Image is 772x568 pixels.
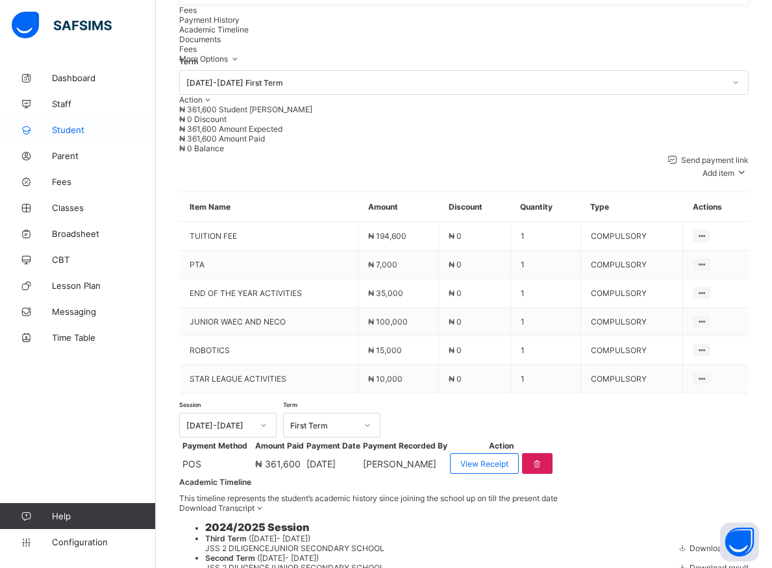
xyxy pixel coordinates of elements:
[179,5,197,15] span: Fees
[180,192,358,222] th: Item Name
[205,553,255,563] span: Second Term
[194,114,227,124] span: Discount
[179,34,221,44] span: Documents
[580,308,683,336] td: COMPULSORY
[179,493,558,503] span: This timeline represents the student’s academic history since joining the school up on till the p...
[449,260,462,269] span: ₦ 0
[52,203,156,213] span: Classes
[52,125,156,135] span: Student
[205,534,247,543] span: Third Term
[179,44,197,54] span: Fees
[679,155,749,165] span: Send payment link
[690,543,749,553] span: Download result
[368,345,402,355] span: ₦ 15,000
[179,25,249,34] span: Academic Timeline
[52,306,156,317] span: Messaging
[179,54,241,64] span: More Options
[186,421,253,430] div: [DATE]-[DATE]
[194,143,224,153] span: Balance
[219,124,282,134] span: Amount Expected
[449,440,553,451] th: Action
[510,222,580,251] td: 1
[52,177,156,187] span: Fees
[179,124,217,134] span: ₦ 361,600
[368,288,403,298] span: ₦ 35,000
[182,458,201,469] span: POS
[52,73,156,83] span: Dashboard
[283,401,297,408] span: Term
[510,279,580,308] td: 1
[12,12,112,39] img: safsims
[510,251,580,279] td: 1
[190,231,348,241] span: TUITION FEE
[52,99,156,109] span: Staff
[449,288,462,298] span: ₦ 0
[449,374,462,384] span: ₦ 0
[179,477,251,487] span: Academic Timeline
[362,440,448,451] th: Payment Recorded By
[306,458,336,469] span: [DATE]
[368,317,408,327] span: ₦ 100,000
[580,222,683,251] td: COMPULSORY
[219,105,312,114] span: Student [PERSON_NAME]
[449,317,462,327] span: ₦ 0
[182,440,248,451] th: Payment Method
[683,192,749,222] th: Actions
[52,228,156,239] span: Broadsheet
[179,134,217,143] span: ₦ 361,600
[720,523,759,562] button: Open asap
[179,401,201,408] span: Session
[179,105,217,114] span: ₦ 361,600
[52,151,156,161] span: Parent
[255,458,301,469] span: ₦ 361,600
[52,254,156,265] span: CBT
[190,317,348,327] span: JUNIOR WAEC AND NECO
[179,114,192,124] span: ₦ 0
[190,374,348,384] span: STAR LEAGUE ACTIVITIES
[703,168,734,178] span: Add item
[190,260,348,269] span: PTA
[269,543,384,553] span: JUNIOR SECONDARY SCHOOL
[205,521,309,534] span: 2024/2025 Session
[186,78,725,88] div: [DATE]-[DATE] First Term
[510,365,580,393] td: 1
[439,192,511,222] th: Discount
[179,95,203,105] span: Action
[52,511,155,521] span: Help
[460,459,508,469] span: View Receipt
[510,192,580,222] th: Quantity
[52,537,155,547] span: Configuration
[219,134,265,143] span: Amount Paid
[580,365,683,393] td: COMPULSORY
[510,336,580,365] td: 1
[580,336,683,365] td: COMPULSORY
[190,288,348,298] span: END OF THE YEAR ACTIVITIES
[449,231,462,241] span: ₦ 0
[179,15,240,25] span: Payment History
[257,553,319,563] span: ( [DATE] - [DATE] )
[205,543,269,553] span: JSS 2 DILIGENCE
[368,374,403,384] span: ₦ 10,000
[580,251,683,279] td: COMPULSORY
[449,345,462,355] span: ₦ 0
[255,440,305,451] th: Amount Paid
[249,534,310,543] span: ( [DATE] - [DATE] )
[290,421,356,430] div: First Term
[510,308,580,336] td: 1
[580,279,683,308] td: COMPULSORY
[358,192,439,222] th: Amount
[179,143,192,153] span: ₦ 0
[368,260,397,269] span: ₦ 7,000
[52,332,156,343] span: Time Table
[179,503,255,513] span: Download Transcript
[52,280,156,291] span: Lesson Plan
[368,231,406,241] span: ₦ 194,600
[179,57,198,66] span: Term
[363,458,436,469] span: [PERSON_NAME]
[580,192,683,222] th: Type
[306,440,361,451] th: Payment Date
[190,345,348,355] span: ROBOTICS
